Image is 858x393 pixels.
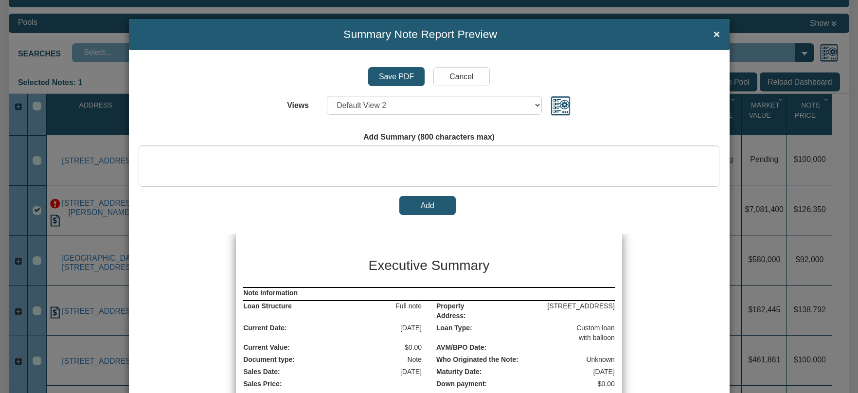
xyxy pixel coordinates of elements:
label: Add Summary (800 characters max) [363,132,495,143]
input: Save PDF [368,67,425,86]
label: Loan Structure [236,301,365,311]
label: Current Date: [236,323,365,333]
div: [DATE] [558,367,622,376]
label: Document type: [236,355,365,364]
label: Sales Date: [236,367,365,376]
div: $0.00 [365,342,429,352]
label: Down payment: [429,379,558,389]
label: Current Value: [236,342,365,352]
label: AVM/BPO Date: [429,342,558,352]
label: Sales Price: [236,379,365,389]
div: $0.00 [558,379,622,389]
label: Who Originated the Note: [429,355,558,364]
label: Note Information [236,288,622,298]
button: Add [399,196,456,215]
label: Views [287,96,318,111]
label: Loan Type: [429,323,558,333]
input: Cancel [433,67,490,86]
h3: Executive Summary [307,256,550,276]
div: Custom loan with balloon [558,323,622,342]
span: Summary Note Report Preview [138,28,702,40]
label: Property Address: [429,301,477,321]
div: Note [365,355,429,364]
div: [DATE] [365,367,429,376]
div: [DATE] [365,323,429,333]
img: views.png [550,95,571,116]
div: Full note [365,301,429,311]
div: Unknown [558,355,622,364]
label: Maturity Date: [429,367,558,376]
span: × [714,28,720,40]
div: [STREET_ADDRESS] [477,301,622,311]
